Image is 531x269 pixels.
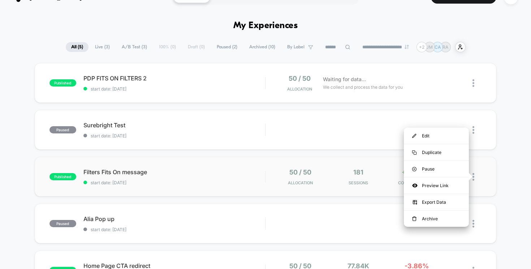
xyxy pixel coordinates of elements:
span: paused [49,126,76,133]
span: Filters Fits On message [83,168,265,176]
span: published [49,79,76,87]
p: JM [426,44,433,50]
span: By Label [287,44,305,50]
div: Archive [404,211,469,227]
span: 50 / 50 [289,168,311,176]
span: Archived ( 10 ) [244,42,281,52]
span: Live ( 3 ) [90,42,115,52]
span: A/B Test ( 3 ) [116,42,152,52]
div: + 2 [416,42,427,52]
div: Export Data [404,194,469,210]
div: Preview Link [404,177,469,194]
img: close [472,79,474,87]
img: close [472,220,474,228]
span: Allocation [288,180,313,185]
span: Paused ( 2 ) [211,42,243,52]
div: Duplicate [404,144,469,160]
img: menu [412,167,416,171]
span: published [49,173,76,180]
span: Alia Pop up [83,215,265,222]
span: Surebright Test [83,122,265,129]
h1: My Experiences [233,21,298,31]
p: CA [435,44,441,50]
img: menu [412,134,416,138]
span: start date: [DATE] [83,86,265,92]
div: Pause [404,161,469,177]
img: menu [412,216,416,221]
img: close [472,126,474,134]
span: Waiting for data... [323,75,366,83]
img: close [472,173,474,181]
span: All ( 5 ) [66,42,88,52]
span: CONVERSION RATE [389,180,444,185]
span: Sessions [331,180,386,185]
span: start date: [DATE] [83,227,265,232]
span: start date: [DATE] [83,133,265,138]
span: 181 [353,168,363,176]
img: end [405,45,409,49]
span: start date: [DATE] [83,180,265,185]
span: Allocation [287,87,312,92]
span: paused [49,220,76,227]
span: 50 / 50 [289,75,311,82]
span: PDP FITS ON FILTERS 2 [83,75,265,82]
img: menu [412,150,416,155]
p: RA [442,44,448,50]
div: Edit [404,128,469,144]
span: We collect and process the data for you [323,84,403,91]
